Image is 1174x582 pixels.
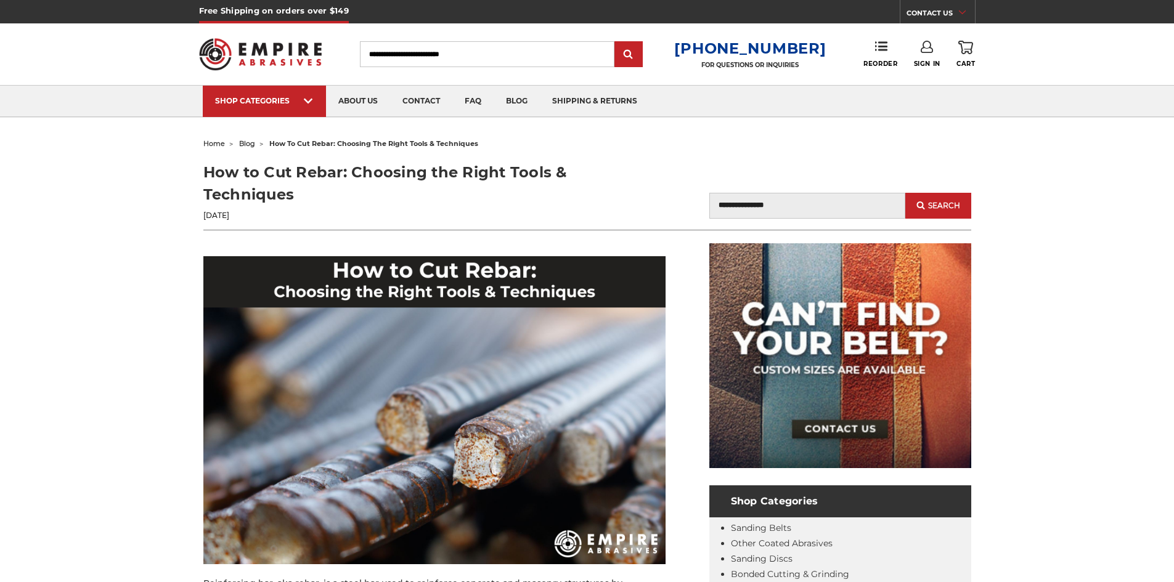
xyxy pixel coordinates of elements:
[731,553,793,564] a: Sanding Discs
[709,485,971,517] h4: Shop Categories
[540,86,650,117] a: shipping & returns
[914,60,940,68] span: Sign In
[674,39,826,57] a: [PHONE_NUMBER]
[494,86,540,117] a: blog
[203,256,666,564] img: Empire Abrasives: Tools and Techniques to Cut Rebar
[731,538,833,549] a: Other Coated Abrasives
[269,139,478,148] span: how to cut rebar: choosing the right tools & techniques
[956,60,975,68] span: Cart
[956,41,975,68] a: Cart
[203,210,587,221] p: [DATE]
[452,86,494,117] a: faq
[199,30,322,78] img: Empire Abrasives
[731,568,849,580] a: Bonded Cutting & Grinding
[203,139,225,148] a: home
[863,60,897,68] span: Reorder
[326,86,390,117] a: about us
[616,42,641,67] input: Submit
[731,522,791,533] a: Sanding Belts
[203,161,587,206] h1: How to Cut Rebar: Choosing the Right Tools & Techniques
[905,193,971,219] button: Search
[928,201,960,210] span: Search
[674,61,826,69] p: FOR QUESTIONS OR INQUIRIES
[239,139,255,148] a: blog
[215,96,314,105] div: SHOP CATEGORIES
[907,6,975,23] a: CONTACT US
[709,243,971,468] img: promo banner for custom belts.
[863,41,897,67] a: Reorder
[390,86,452,117] a: contact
